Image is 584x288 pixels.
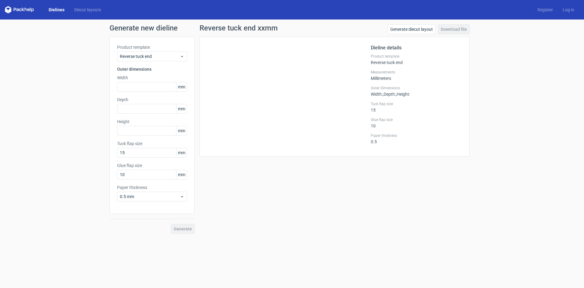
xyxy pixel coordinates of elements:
a: Generate diecut layout [388,24,436,34]
div: 15 [371,101,462,112]
label: Paper thickness [371,133,462,138]
h3: Outer dimensions [117,66,187,72]
label: Glue flap size [371,117,462,122]
label: Depth [117,97,187,103]
span: mm [176,82,187,91]
span: Reverse tuck end [120,53,180,59]
div: Millimeters [371,70,462,81]
div: 10 [371,117,462,128]
label: Glue flap size [117,162,187,169]
a: Register [533,7,558,13]
a: Dielines [44,7,69,13]
h1: Generate new dieline [109,24,474,32]
span: , Depth : [383,92,396,97]
h2: Dieline details [371,44,462,52]
span: mm [176,104,187,113]
span: mm [176,170,187,179]
label: Width [117,75,187,81]
label: Measurements [371,70,462,75]
label: Product template [371,54,462,59]
label: Paper thickness [117,184,187,190]
div: Reverse tuck end [371,54,462,65]
label: Outer Dimensions [371,86,462,91]
label: Height [117,119,187,125]
span: 0.5 mm [120,194,180,200]
span: , Height : [396,92,410,97]
span: mm [176,148,187,157]
a: Log in [558,7,579,13]
div: 0.5 [371,133,462,144]
span: Width : [371,92,383,97]
label: Tuck flap size [117,140,187,147]
a: Diecut layouts [69,7,106,13]
span: mm [176,126,187,135]
label: Tuck flap size [371,101,462,106]
h1: Reverse tuck end xxmm [200,24,278,32]
label: Product template [117,44,187,50]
